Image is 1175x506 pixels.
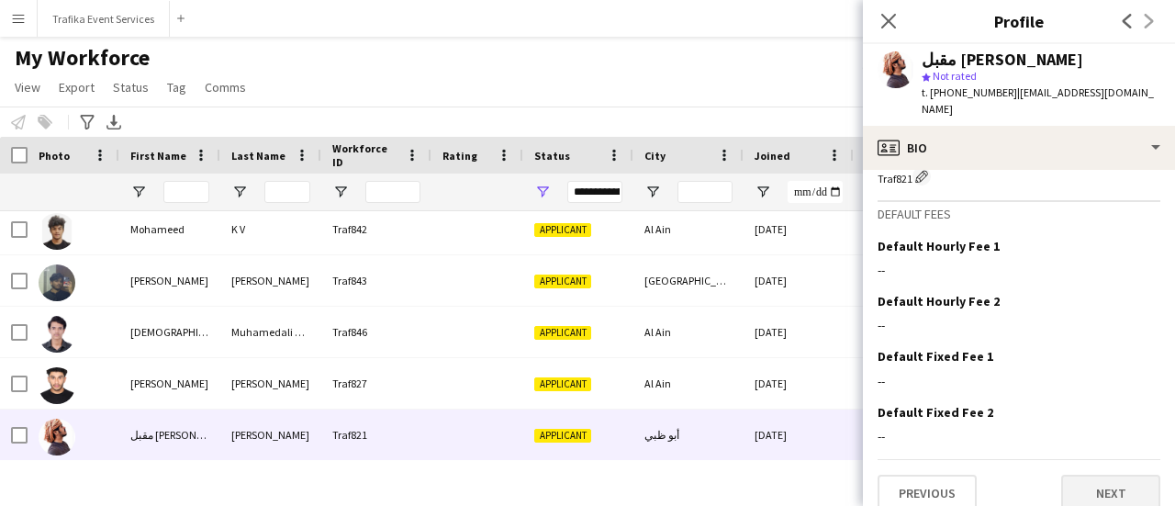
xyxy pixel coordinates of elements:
span: City [644,149,666,163]
span: Last Name [231,149,285,163]
input: First Name Filter Input [163,181,209,203]
input: Last Name Filter Input [264,181,310,203]
div: Traf821 [321,410,431,460]
span: Applicant [534,429,591,443]
h3: Default Fixed Fee 2 [878,404,993,421]
div: أبو ظبي [633,410,744,460]
div: Bio [863,126,1175,170]
div: K V [220,204,321,254]
img: Mohammed Zahid Muhamedali Kolathil Valappil [39,316,75,353]
div: Al Ain [633,307,744,357]
div: [DATE] [744,204,854,254]
img: Mohammad Nihal [39,264,75,301]
input: City Filter Input [677,181,733,203]
span: Applicant [534,326,591,340]
span: Rating [442,149,477,163]
div: [PERSON_NAME] [220,358,321,409]
button: Open Filter Menu [332,184,349,200]
img: Tahseen Ahmed Tahseen [39,367,75,404]
span: t. [PHONE_NUMBER] [922,85,1017,99]
div: Al Ain [633,358,744,409]
div: Mohameed [119,204,220,254]
app-action-btn: Advanced filters [76,111,98,133]
h3: Default fees [878,206,1160,222]
div: -- [878,373,1160,389]
div: [PERSON_NAME] [119,255,220,306]
a: Export [51,75,102,99]
button: Trafika Event Services [38,1,170,37]
a: Tag [160,75,194,99]
input: Joined Filter Input [788,181,843,203]
span: Workforce ID [332,141,398,169]
button: Open Filter Menu [231,184,248,200]
div: [DATE] [744,255,854,306]
img: Mohameed K V [39,213,75,250]
div: [DATE] [744,307,854,357]
img: مقبل محمد سليم بن جوفان بن جوفان [39,419,75,455]
span: View [15,79,40,96]
div: مقبل [PERSON_NAME] [922,51,1083,68]
button: Open Filter Menu [755,184,771,200]
div: Traf827 [321,358,431,409]
span: Joined [755,149,790,163]
div: مقبل [PERSON_NAME] [119,410,220,460]
span: Status [113,79,149,96]
div: [PERSON_NAME] [119,358,220,409]
input: Workforce ID Filter Input [365,181,420,203]
h3: Default Hourly Fee 1 [878,238,1000,254]
div: Traf821 [878,167,1160,186]
a: Comms [197,75,253,99]
div: [DATE] [744,358,854,409]
span: Export [59,79,95,96]
div: [PERSON_NAME] [220,410,321,460]
span: Applicant [534,377,591,391]
a: Status [106,75,156,99]
app-action-btn: Export XLSX [103,111,125,133]
div: Traf842 [321,204,431,254]
span: Status [534,149,570,163]
div: [DEMOGRAPHIC_DATA][PERSON_NAME] [119,307,220,357]
div: [PERSON_NAME] [220,255,321,306]
div: Traf843 [321,255,431,306]
span: Photo [39,149,70,163]
div: -- [878,428,1160,444]
a: View [7,75,48,99]
button: Open Filter Menu [644,184,661,200]
span: My Workforce [15,44,150,72]
div: Muhamedali Kolathil [PERSON_NAME] [220,307,321,357]
button: Open Filter Menu [130,184,147,200]
div: [GEOGRAPHIC_DATA] [633,255,744,306]
span: Not rated [933,69,977,83]
div: -- [878,317,1160,333]
span: | [EMAIL_ADDRESS][DOMAIN_NAME] [922,85,1154,116]
span: Applicant [534,275,591,288]
span: Applicant [534,223,591,237]
button: Open Filter Menu [534,184,551,200]
h3: Default Fixed Fee 1 [878,348,993,365]
h3: Default Hourly Fee 2 [878,293,1000,309]
span: Tag [167,79,186,96]
h3: Profile [863,9,1175,33]
span: Comms [205,79,246,96]
div: [DATE] [744,410,854,460]
div: Al Ain [633,204,744,254]
div: -- [878,262,1160,278]
div: Traf846 [321,307,431,357]
span: First Name [130,149,186,163]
